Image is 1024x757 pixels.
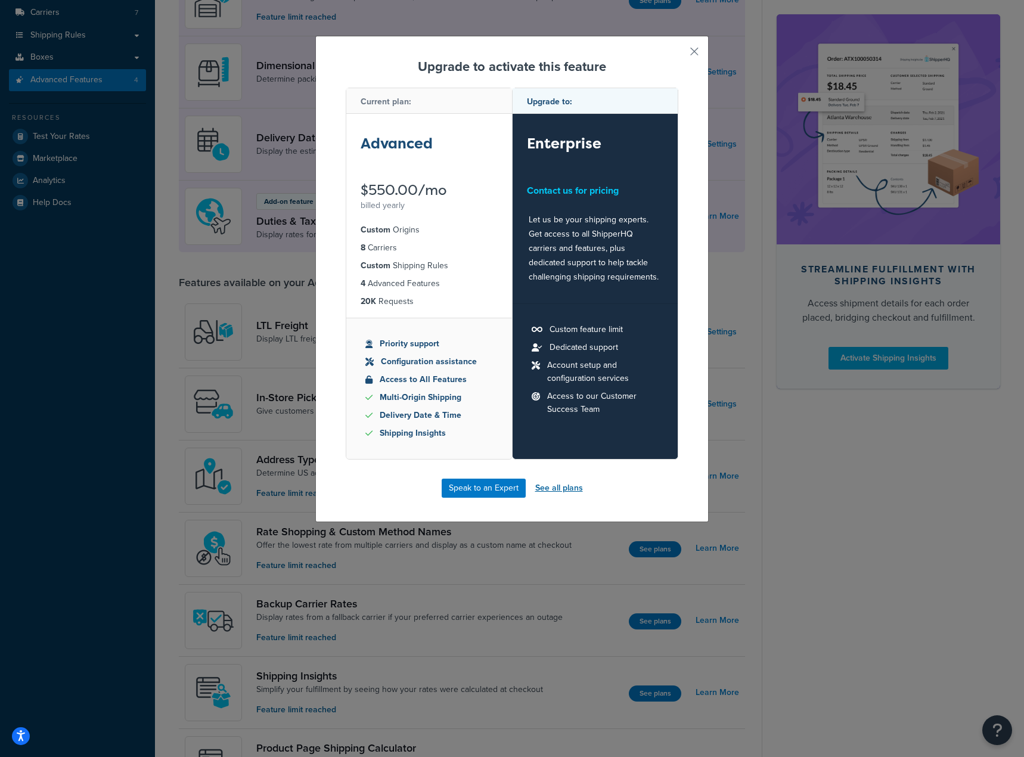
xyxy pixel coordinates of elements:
li: Carriers [361,241,498,255]
li: Priority support [365,337,493,350]
li: Account setup and configuration services [532,359,659,385]
strong: Upgrade to activate this feature [418,57,606,76]
strong: 8 [361,241,365,254]
a: Speak to an Expert [442,479,526,498]
div: billed yearly [361,197,498,214]
li: Shipping Rules [361,259,498,272]
strong: Advanced [361,134,433,153]
li: Configuration assistance [365,355,493,368]
div: Let us be your shipping experts. Get access to all ShipperHQ carriers and features, plus dedicate... [513,208,678,284]
li: Origins [361,224,498,237]
li: Access to All Features [365,373,493,386]
div: Upgrade to: [513,88,678,114]
div: Contact us for pricing [527,183,664,198]
a: See all plans [535,480,583,497]
strong: 20K [361,295,376,308]
li: Shipping Insights [365,427,493,440]
div: $550.00/mo [361,183,498,197]
strong: Custom [361,224,390,236]
li: Custom feature limit [532,323,659,336]
li: Advanced Features [361,277,498,290]
li: Multi-Origin Shipping [365,391,493,404]
li: Dedicated support [532,341,659,354]
li: Delivery Date & Time [365,409,493,422]
li: Access to our Customer Success Team [532,390,659,416]
li: Requests [361,295,498,308]
strong: Custom [361,259,390,272]
strong: 4 [361,277,365,290]
div: Current plan: [346,88,512,114]
strong: Enterprise [527,134,601,153]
